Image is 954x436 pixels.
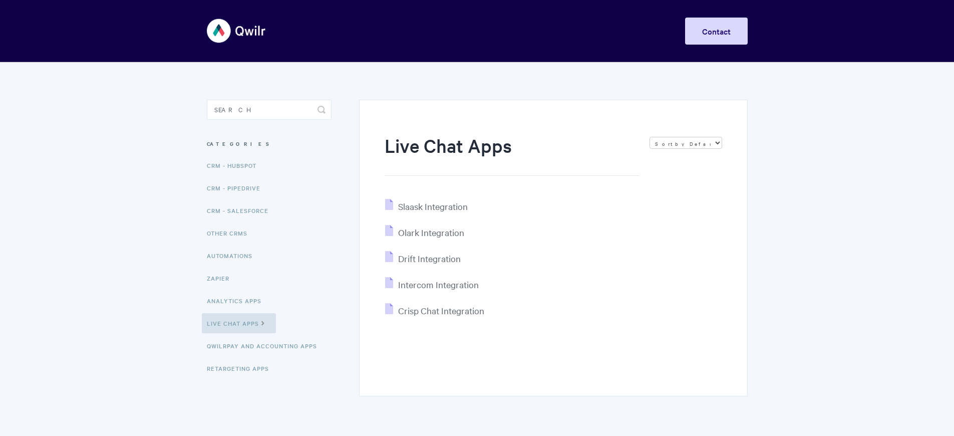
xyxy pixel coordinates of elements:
[207,178,268,198] a: CRM - Pipedrive
[207,336,325,356] a: QwilrPay and Accounting Apps
[207,200,276,221] a: CRM - Salesforce
[685,18,748,45] a: Contact
[385,279,479,290] a: Intercom Integration
[385,253,461,264] a: Drift Integration
[650,137,722,149] select: Page reloads on selection
[207,12,266,50] img: Qwilr Help Center
[207,358,276,378] a: Retargeting Apps
[207,268,237,288] a: Zapier
[385,227,464,238] a: Olark Integration
[398,227,464,238] span: Olark Integration
[207,135,332,153] h3: Categories
[398,279,479,290] span: Intercom Integration
[207,155,264,175] a: CRM - HubSpot
[207,100,332,120] input: Search
[202,313,276,333] a: Live Chat Apps
[398,200,468,212] span: Slaask Integration
[398,305,484,316] span: Crisp Chat Integration
[207,223,255,243] a: Other CRMs
[207,291,269,311] a: Analytics Apps
[385,200,468,212] a: Slaask Integration
[385,305,484,316] a: Crisp Chat Integration
[207,246,260,266] a: Automations
[398,253,461,264] span: Drift Integration
[385,133,639,176] h1: Live Chat Apps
